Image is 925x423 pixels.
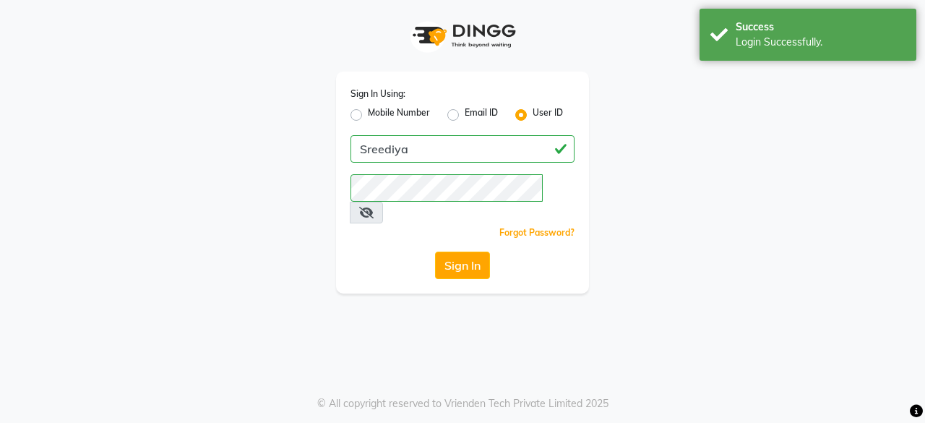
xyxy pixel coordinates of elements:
button: Sign In [435,252,490,279]
label: User ID [533,106,563,124]
a: Forgot Password? [499,227,575,238]
img: logo1.svg [405,14,520,57]
input: Username [350,135,575,163]
label: Sign In Using: [350,87,405,101]
input: Username [350,174,543,202]
label: Mobile Number [368,106,430,124]
div: Login Successfully. [736,35,905,50]
label: Email ID [465,106,498,124]
div: Success [736,20,905,35]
